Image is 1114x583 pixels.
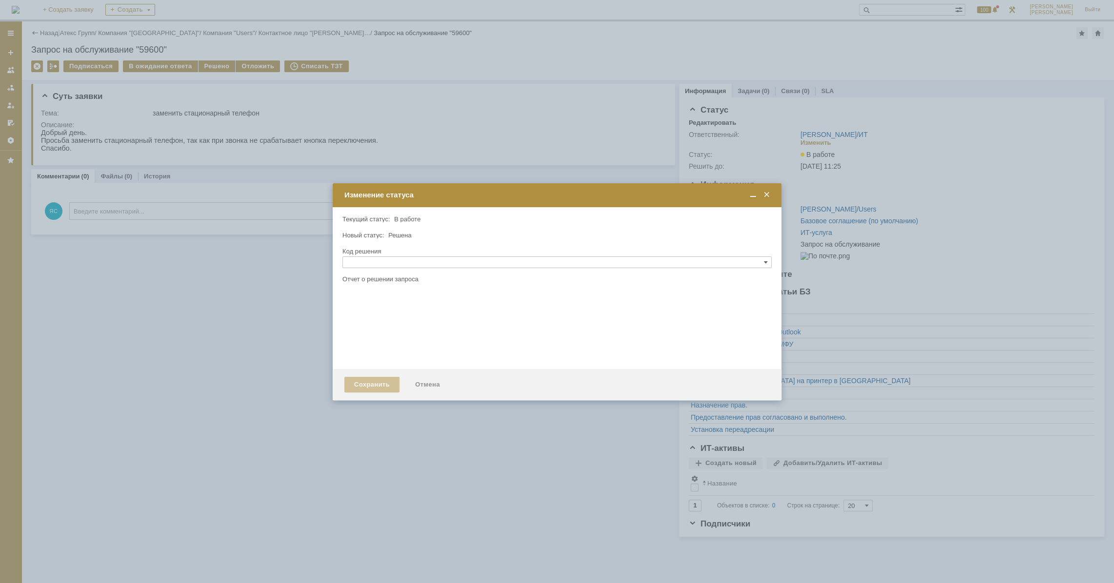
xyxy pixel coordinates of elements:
div: Отчет о решении запроса [342,276,770,282]
span: Закрыть [762,191,772,199]
label: Новый статус: [342,232,384,239]
span: Свернуть (Ctrl + M) [748,191,758,199]
span: Решена [388,232,411,239]
label: Текущий статус: [342,215,390,223]
div: Изменение статуса [344,191,772,199]
div: Код решения [342,248,770,254]
span: В работе [394,215,420,223]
